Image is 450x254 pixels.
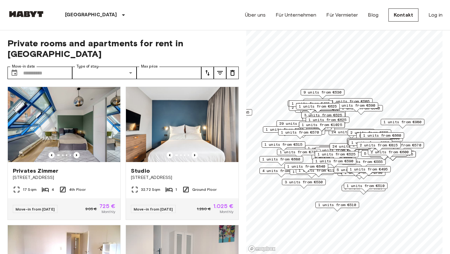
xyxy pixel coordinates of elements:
div: Map marker [301,89,344,99]
button: Previous image [167,152,173,158]
div: Map marker [284,163,328,173]
span: 1 units from €640 [342,105,380,111]
span: 1 units from €485 [211,109,249,115]
div: Map marker [378,142,424,152]
span: 24 units from €575 [332,144,373,149]
span: Monthly [102,209,115,215]
span: [STREET_ADDRESS] [131,175,233,181]
div: Map marker [381,119,424,129]
span: 1 units from €660 [266,127,304,132]
span: Studio [131,167,150,175]
span: 1 units from €515 [264,142,302,147]
div: Map marker [370,151,416,161]
div: Map marker [278,129,322,139]
div: Map marker [288,100,334,110]
div: Map marker [356,133,400,142]
span: 1 units from €585 [332,99,370,104]
button: Previous image [192,152,198,158]
span: 1 units from €625 [308,117,347,123]
div: Map marker [361,150,407,160]
span: 2 units from €570 [318,147,356,153]
a: Kontakt [388,8,418,22]
span: 1.280 € [197,206,211,212]
div: Map marker [344,183,387,192]
span: Ground Floor [192,187,217,192]
div: Map marker [299,122,345,131]
button: Choose date [8,67,21,79]
span: 5 units from €660 [359,133,397,139]
div: Map marker [315,151,358,161]
img: Habyt [7,11,45,17]
div: Map marker [329,129,375,139]
span: 32.72 Sqm [141,187,160,192]
div: Map marker [289,100,332,110]
div: Map marker [259,168,303,177]
span: 4 [52,187,54,192]
button: tune [214,67,226,79]
img: Marketing picture of unit DE-01-481-006-01 [126,87,238,162]
div: Map marker [319,146,363,156]
span: 2 units from €690 [284,129,322,134]
a: Über uns [245,11,266,19]
div: Map marker [259,156,303,166]
span: 4 units from €605 [322,146,360,152]
div: Map marker [342,185,385,195]
span: 905 € [85,206,97,212]
span: 2 units from €815 [360,142,398,148]
span: 1 units from €630 [351,140,389,145]
span: [STREET_ADDRESS] [13,175,115,181]
span: 2 units from €610 [306,99,344,105]
span: 1 units from €725 [308,145,346,151]
span: 2 units from €555 [345,159,383,165]
div: Map marker [347,138,391,148]
label: Max price [141,64,158,69]
a: Für Unternehmen [276,11,316,19]
span: Privates Zimmer [13,167,58,175]
a: Marketing picture of unit DE-01-481-006-01Previous imagePrevious imageStudio[STREET_ADDRESS]32.72... [126,87,239,220]
div: Map marker [301,112,345,122]
div: Map marker [277,149,321,159]
span: 1 units from €510 [318,202,356,208]
button: Previous image [73,152,80,158]
span: 1 units from €510 [347,183,385,189]
a: Log in [428,11,442,19]
span: 1 units from €640 [287,164,325,169]
span: 2 units from €555 [350,130,388,135]
div: Map marker [282,179,326,189]
div: Map marker [334,102,378,112]
span: 1 units from €485 [292,101,330,106]
span: 1 units from €525 [317,151,356,157]
span: 1 units from €625 [299,104,337,109]
span: 29 units from €570 [279,121,320,126]
span: 1 units from €640 [350,139,388,145]
div: Map marker [330,143,376,153]
span: 5 units from €1085 [364,151,404,156]
div: Map marker [306,117,349,126]
span: 4 units from €530 [262,168,300,174]
div: Map marker [334,167,377,176]
span: 3 units from €525 [304,112,342,118]
span: 1 units from €590 [337,103,375,108]
span: Private rooms and apartments for rent in [GEOGRAPHIC_DATA] [7,38,239,59]
p: [GEOGRAPHIC_DATA] [65,11,117,19]
div: Map marker [360,132,404,142]
button: tune [201,67,214,79]
a: Mapbox logo [248,245,276,252]
a: Blog [368,11,378,19]
span: 2 units from €600 [371,149,409,155]
div: Map marker [357,142,401,152]
div: Map marker [368,149,412,159]
div: Map marker [329,98,372,108]
span: 24 units from €530 [332,129,372,135]
div: Map marker [312,158,356,168]
div: Map marker [263,126,307,136]
div: Map marker [262,141,305,151]
span: 17 Sqm [23,187,37,192]
span: 11 units from €570 [381,142,421,148]
span: 1 units from €1025 [302,122,342,128]
span: 4th Floor [69,187,86,192]
label: Move-in date [12,64,35,69]
div: Map marker [348,140,392,149]
div: Map marker [303,99,347,109]
div: Map marker [315,202,359,211]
